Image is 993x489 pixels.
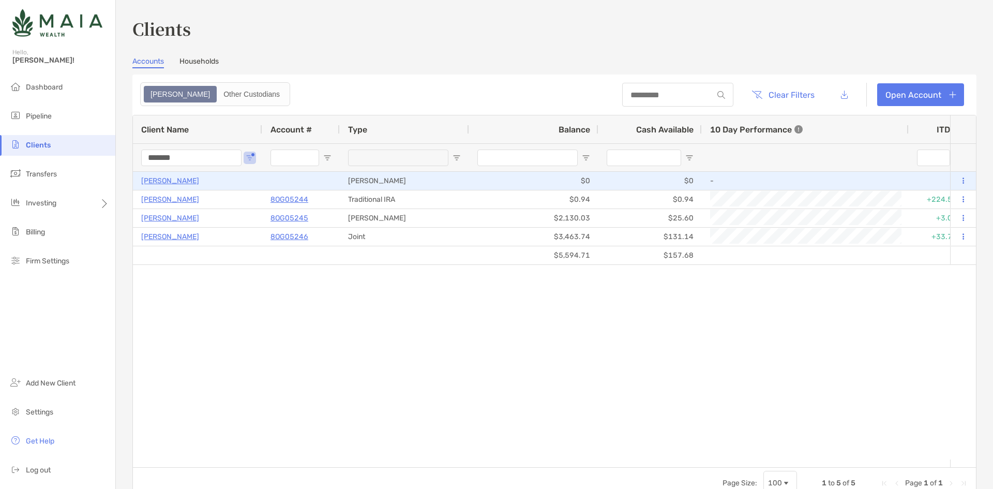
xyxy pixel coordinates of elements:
[559,125,590,135] span: Balance
[141,212,199,225] a: [PERSON_NAME]
[26,257,69,265] span: Firm Settings
[822,479,826,487] span: 1
[9,254,22,266] img: firm-settings icon
[469,228,598,246] div: $3,463.74
[140,82,290,106] div: segmented control
[851,479,855,487] span: 5
[26,141,51,150] span: Clients
[9,80,22,93] img: dashboard icon
[270,212,308,225] a: 8OG05245
[937,125,962,135] div: ITD
[959,479,968,487] div: Last Page
[141,230,199,243] a: [PERSON_NAME]
[270,125,312,135] span: Account #
[26,437,54,446] span: Get Help
[9,167,22,180] img: transfers icon
[880,479,889,487] div: First Page
[842,479,849,487] span: of
[270,193,308,206] a: 8OG05244
[710,172,900,189] div: -
[9,434,22,447] img: get-help icon
[947,479,955,487] div: Next Page
[607,150,681,166] input: Cash Available Filter Input
[270,230,308,243] a: 8OG05246
[685,154,694,162] button: Open Filter Menu
[9,463,22,476] img: logout icon
[598,209,702,227] div: $25.60
[340,190,469,209] div: Traditional IRA
[768,479,782,487] div: 100
[9,138,22,151] img: clients icon
[26,408,53,417] span: Settings
[469,172,598,190] div: $0
[9,196,22,209] img: investing icon
[145,87,216,101] div: Zoe
[26,379,76,388] span: Add New Client
[636,125,694,135] span: Cash Available
[179,57,219,68] a: Households
[930,479,937,487] span: of
[717,91,725,99] img: input icon
[453,154,461,162] button: Open Filter Menu
[246,154,254,162] button: Open Filter Menu
[909,228,971,246] div: +33.75%
[469,246,598,264] div: $5,594.71
[9,225,22,238] img: billing icon
[132,17,976,40] h3: Clients
[723,479,757,487] div: Page Size:
[909,172,971,190] div: 0%
[836,479,841,487] span: 5
[905,479,922,487] span: Page
[141,125,189,135] span: Client Name
[598,172,702,190] div: $0
[132,57,164,68] a: Accounts
[270,150,319,166] input: Account # Filter Input
[9,405,22,418] img: settings icon
[26,228,45,236] span: Billing
[598,228,702,246] div: $131.14
[744,83,822,106] button: Clear Filters
[141,174,199,187] a: [PERSON_NAME]
[340,228,469,246] div: Joint
[582,154,590,162] button: Open Filter Menu
[938,479,943,487] span: 1
[26,170,57,179] span: Transfers
[924,479,928,487] span: 1
[323,154,332,162] button: Open Filter Menu
[917,150,950,166] input: ITD Filter Input
[909,209,971,227] div: +3.02%
[469,209,598,227] div: $2,130.03
[877,83,964,106] a: Open Account
[598,190,702,209] div: $0.94
[469,190,598,209] div: $0.94
[893,479,901,487] div: Previous Page
[141,150,242,166] input: Client Name Filter Input
[477,150,578,166] input: Balance Filter Input
[340,209,469,227] div: [PERSON_NAME]
[12,4,102,41] img: Zoe Logo
[340,172,469,190] div: [PERSON_NAME]
[598,246,702,264] div: $157.68
[26,466,51,475] span: Log out
[909,190,971,209] div: +224.51%
[26,199,56,208] span: Investing
[12,56,109,65] span: [PERSON_NAME]!
[218,87,285,101] div: Other Custodians
[26,112,52,121] span: Pipeline
[9,376,22,389] img: add_new_client icon
[710,115,803,143] div: 10 Day Performance
[26,83,63,92] span: Dashboard
[828,479,835,487] span: to
[9,109,22,122] img: pipeline icon
[141,193,199,206] a: [PERSON_NAME]
[348,125,367,135] span: Type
